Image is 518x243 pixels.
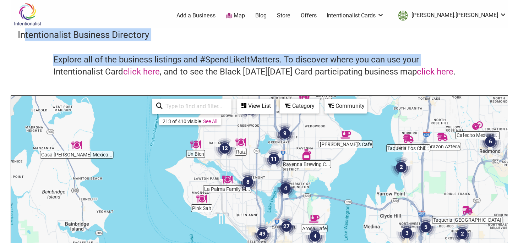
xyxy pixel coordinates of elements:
[226,12,245,20] a: Map
[299,92,310,102] div: Studio Azul
[417,67,453,77] a: click here
[237,171,258,193] div: 8
[280,99,318,113] div: Category
[11,3,44,26] img: Intentionalist
[277,12,290,20] a: Store
[190,139,201,150] div: Un Bien
[340,129,351,140] div: Willy's Cafe
[301,149,312,160] div: Ravenna Brewing Company
[325,99,366,113] div: Community
[263,148,284,170] div: 11
[480,131,501,152] div: 6
[237,99,274,114] div: See a list of the visible businesses
[309,214,320,224] div: Arosa Cafe
[18,28,501,41] h3: Intentionalist Business Directory
[276,216,297,237] div: 27
[403,133,414,144] div: Taqueria Los Chilangos
[255,12,267,20] a: Blog
[163,118,201,124] div: 213 of 410 visible
[196,193,207,204] div: Pink Salt
[176,12,216,20] a: Add a Business
[238,99,273,113] div: View List
[235,137,246,148] div: Raíz
[123,67,160,77] a: click here
[301,12,317,20] a: Offers
[163,99,227,113] input: Type to find and filter...
[437,132,448,142] div: Corazon Azteca
[327,12,384,20] a: Intentionalist Cards
[391,156,412,178] div: 2
[325,99,367,114] div: Filter by Community
[394,9,507,22] a: [PERSON_NAME].[PERSON_NAME]
[275,178,296,199] div: 4
[214,138,235,159] div: 12
[462,205,473,216] div: Taqueria Guadalajara
[472,120,483,131] div: Cafecito Mexican Bakery
[394,9,507,22] li: britt.thorson
[222,174,233,185] div: La Palma Family Mexican Restaurant
[203,118,217,124] a: See All
[152,99,231,114] div: Type to search and filter
[415,216,436,238] div: 5
[53,54,465,78] h4: Explore all of the business listings and #SpendLikeItMatters. To discover where you can use your ...
[71,140,82,150] div: Casa Rojas Mexican Restaurant & Cantina
[280,99,319,114] div: Filter by category
[274,123,295,144] div: 9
